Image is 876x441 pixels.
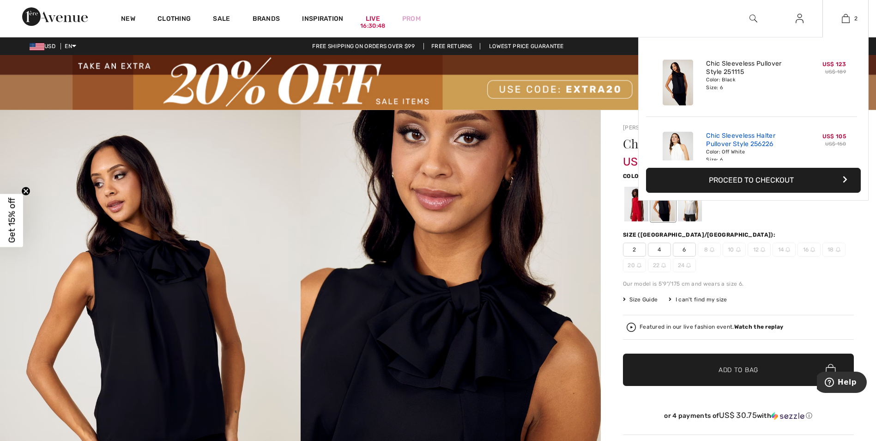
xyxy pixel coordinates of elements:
[648,258,671,272] span: 22
[673,243,696,257] span: 6
[678,187,702,221] div: Off White
[623,411,854,423] div: or 4 payments ofUS$ 30.75withSezzle Click to learn more about Sezzle
[627,323,636,332] img: Watch the replay
[623,124,669,131] a: [PERSON_NAME]
[6,198,17,243] span: Get 15% off
[771,412,804,420] img: Sezzle
[785,247,790,252] img: ring-m.svg
[706,132,797,148] a: Chic Sleeveless Halter Pullover Style 256226
[402,14,421,24] a: Prom
[623,295,658,304] span: Size Guide
[669,295,727,304] div: I can't find my size
[823,13,868,24] a: 2
[773,243,796,257] span: 14
[637,263,641,268] img: ring-m.svg
[623,138,816,150] h1: Chic Sleeveless Pullover Style 251115
[706,76,797,91] div: Color: Black Size: 6
[624,187,648,221] div: Radiant red
[822,61,846,67] span: US$ 123
[788,13,811,24] a: Sign In
[748,243,771,257] span: 12
[663,132,693,178] img: Chic Sleeveless Halter Pullover Style 256226
[686,263,691,268] img: ring-m.svg
[825,69,846,75] s: US$ 189
[842,13,850,24] img: My Bag
[623,243,646,257] span: 2
[822,243,846,257] span: 18
[623,258,646,272] span: 20
[30,43,59,49] span: USD
[736,247,741,252] img: ring-m.svg
[423,43,480,49] a: Free Returns
[302,15,343,24] span: Inspiration
[21,187,30,196] button: Close teaser
[673,258,696,272] span: 24
[706,60,797,76] a: Chic Sleeveless Pullover Style 251115
[648,243,671,257] span: 4
[640,324,783,330] div: Featured in our live fashion event.
[157,15,191,24] a: Clothing
[22,7,88,26] img: 1ère Avenue
[646,168,861,193] button: Proceed to Checkout
[719,365,758,374] span: Add to Bag
[30,43,44,50] img: US Dollar
[482,43,571,49] a: Lowest Price Guarantee
[710,247,714,252] img: ring-m.svg
[121,15,135,24] a: New
[623,231,777,239] div: Size ([GEOGRAPHIC_DATA]/[GEOGRAPHIC_DATA]):
[854,14,858,23] span: 2
[213,15,230,24] a: Sale
[65,43,76,49] span: EN
[663,60,693,105] img: Chic Sleeveless Pullover Style 251115
[822,133,846,140] span: US$ 105
[723,243,746,257] span: 10
[698,243,721,257] span: 8
[825,141,846,147] s: US$ 150
[305,43,422,49] a: Free shipping on orders over $99
[623,280,854,288] div: Our model is 5'9"/175 cm and wears a size 6.
[836,247,840,252] img: ring-m.svg
[623,354,854,386] button: Add to Bag
[826,364,836,376] img: Bag.svg
[661,263,666,268] img: ring-m.svg
[651,187,675,221] div: Black
[734,324,784,330] strong: Watch the replay
[623,411,854,420] div: or 4 payments of with
[706,148,797,163] div: Color: Off White Size: 6
[719,410,757,420] span: US$ 30.75
[366,14,380,24] a: Live16:30:48
[817,372,867,395] iframe: Opens a widget where you can find more information
[761,247,765,252] img: ring-m.svg
[749,13,757,24] img: search the website
[253,15,280,24] a: Brands
[797,243,821,257] span: 16
[623,146,666,168] span: US$ 123
[623,173,645,179] span: Color:
[810,247,815,252] img: ring-m.svg
[360,22,385,31] div: 16:30:48
[796,13,804,24] img: My Info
